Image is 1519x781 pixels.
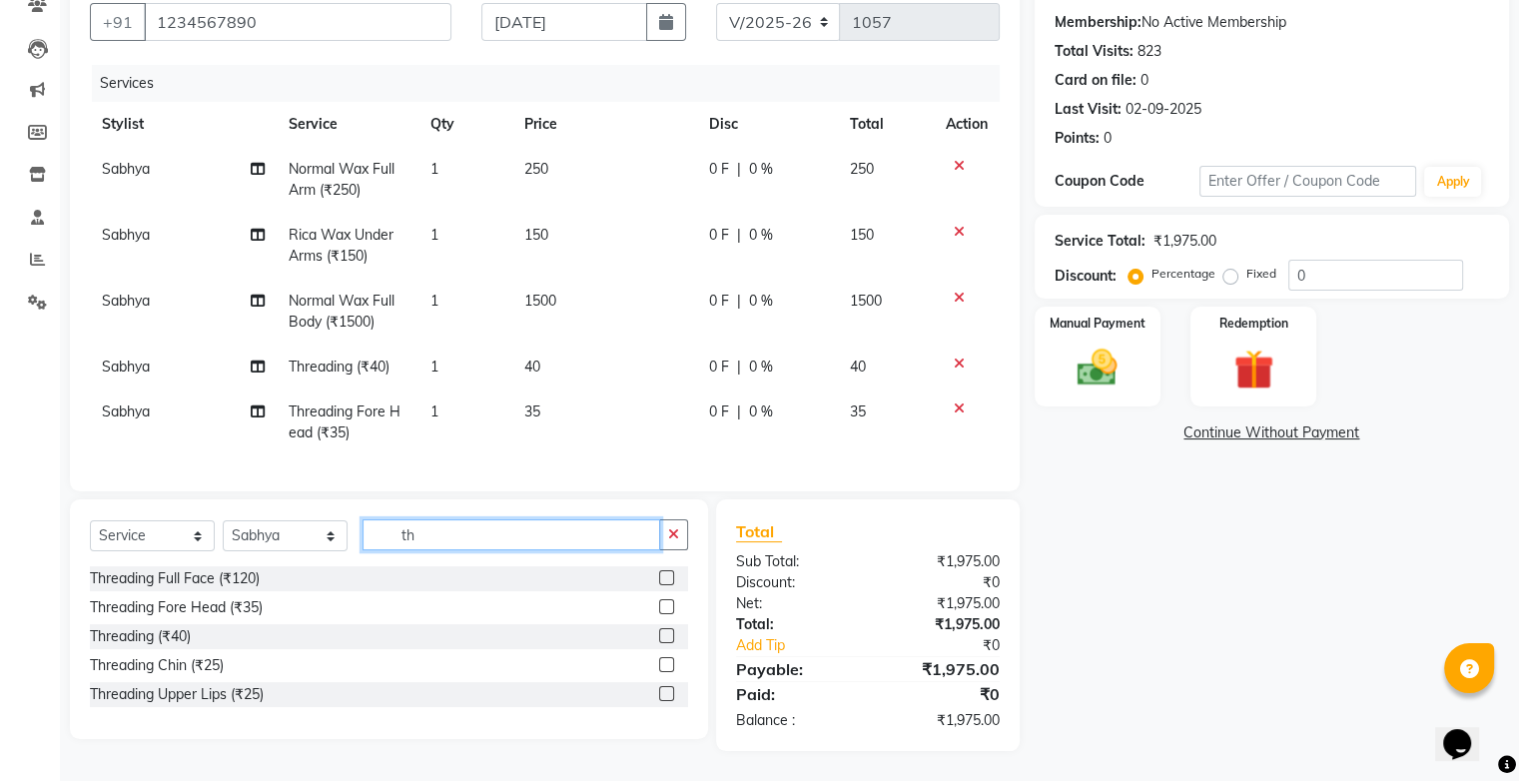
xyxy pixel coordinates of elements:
[1055,99,1122,120] div: Last Visit:
[709,159,729,180] span: 0 F
[721,657,868,681] div: Payable:
[1055,12,1141,33] div: Membership:
[1055,231,1145,252] div: Service Total:
[102,292,150,310] span: Sabhya
[289,226,393,265] span: Rica Wax Under Arms (₹150)
[868,614,1015,635] div: ₹1,975.00
[524,402,540,420] span: 35
[289,358,389,376] span: Threading (₹40)
[749,291,773,312] span: 0 %
[1140,70,1148,91] div: 0
[721,682,868,706] div: Paid:
[430,160,438,178] span: 1
[418,102,513,147] th: Qty
[868,710,1015,731] div: ₹1,975.00
[721,572,868,593] div: Discount:
[363,519,660,550] input: Search or Scan
[524,292,556,310] span: 1500
[1055,12,1489,33] div: No Active Membership
[721,614,868,635] div: Total:
[90,3,146,41] button: +91
[102,402,150,420] span: Sabhya
[737,357,741,378] span: |
[90,597,263,618] div: Threading Fore Head (₹35)
[709,291,729,312] span: 0 F
[144,3,451,41] input: Search by Name/Mobile/Email/Code
[850,292,882,310] span: 1500
[512,102,697,147] th: Price
[1126,99,1201,120] div: 02-09-2025
[721,551,868,572] div: Sub Total:
[736,521,782,542] span: Total
[289,402,400,441] span: Threading Fore Head (₹35)
[1221,345,1286,394] img: _gift.svg
[1151,265,1215,283] label: Percentage
[721,635,892,656] a: Add Tip
[749,159,773,180] span: 0 %
[289,160,394,199] span: Normal Wax Full Arm (₹250)
[1104,128,1112,149] div: 0
[430,226,438,244] span: 1
[289,292,394,331] span: Normal Wax Full Body (₹1500)
[92,65,1015,102] div: Services
[737,291,741,312] span: |
[430,358,438,376] span: 1
[709,225,729,246] span: 0 F
[1039,422,1505,443] a: Continue Without Payment
[892,635,1014,656] div: ₹0
[1050,315,1145,333] label: Manual Payment
[1424,167,1481,197] button: Apply
[1219,315,1288,333] label: Redemption
[1435,701,1499,761] iframe: chat widget
[1246,265,1276,283] label: Fixed
[737,225,741,246] span: |
[90,626,191,647] div: Threading (₹40)
[102,160,150,178] span: Sabhya
[868,572,1015,593] div: ₹0
[524,226,548,244] span: 150
[868,657,1015,681] div: ₹1,975.00
[737,159,741,180] span: |
[1055,41,1134,62] div: Total Visits:
[850,358,866,376] span: 40
[749,357,773,378] span: 0 %
[102,226,150,244] span: Sabhya
[850,226,874,244] span: 150
[850,160,874,178] span: 250
[868,682,1015,706] div: ₹0
[90,684,264,705] div: Threading Upper Lips (₹25)
[430,292,438,310] span: 1
[709,401,729,422] span: 0 F
[737,401,741,422] span: |
[1055,171,1199,192] div: Coupon Code
[721,710,868,731] div: Balance :
[1055,266,1117,287] div: Discount:
[709,357,729,378] span: 0 F
[934,102,1000,147] th: Action
[102,358,150,376] span: Sabhya
[524,160,548,178] span: 250
[868,593,1015,614] div: ₹1,975.00
[721,593,868,614] div: Net:
[838,102,934,147] th: Total
[850,402,866,420] span: 35
[749,401,773,422] span: 0 %
[1199,166,1417,197] input: Enter Offer / Coupon Code
[277,102,418,147] th: Service
[749,225,773,246] span: 0 %
[1065,345,1130,390] img: _cash.svg
[524,358,540,376] span: 40
[90,102,277,147] th: Stylist
[697,102,838,147] th: Disc
[1138,41,1161,62] div: 823
[868,551,1015,572] div: ₹1,975.00
[1055,128,1100,149] div: Points:
[430,402,438,420] span: 1
[1153,231,1216,252] div: ₹1,975.00
[90,655,224,676] div: Threading Chin (₹25)
[90,568,260,589] div: Threading Full Face (₹120)
[1055,70,1137,91] div: Card on file:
